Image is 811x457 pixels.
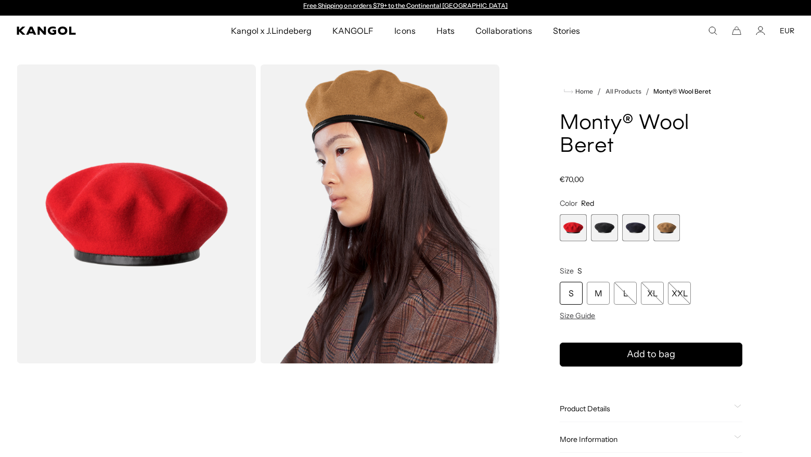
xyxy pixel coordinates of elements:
a: Icons [384,16,426,46]
div: 1 of 4 [560,214,587,241]
a: All Products [606,88,641,95]
div: 4 of 4 [653,214,680,241]
nav: breadcrumbs [560,85,742,98]
a: Kangol [17,27,152,35]
span: Icons [394,16,415,46]
button: Add to bag [560,343,742,367]
div: L [614,282,637,305]
span: S [577,266,582,276]
span: More Information [560,435,730,444]
label: Black [591,214,618,241]
span: €70,00 [560,175,584,184]
li: / [593,85,601,98]
span: KANGOLF [332,16,374,46]
h1: Monty® Wool Beret [560,112,742,158]
span: Size [560,266,574,276]
button: EUR [780,26,794,35]
span: Product Details [560,404,730,413]
div: XL [641,282,664,305]
span: Add to bag [627,347,675,361]
span: Collaborations [475,16,532,46]
slideshow-component: Announcement bar [299,2,513,10]
div: Announcement [299,2,513,10]
label: Red [560,214,587,241]
div: 2 of 4 [591,214,618,241]
div: M [587,282,610,305]
label: Dark Blue [622,214,649,241]
a: Collaborations [465,16,543,46]
label: Wood [653,214,680,241]
a: Home [564,87,593,96]
summary: Search here [708,26,717,35]
a: Free Shipping on orders $79+ to the Continental [GEOGRAPHIC_DATA] [303,2,508,9]
a: Account [756,26,765,35]
div: S [560,282,583,305]
a: Monty® Wool Beret [653,88,711,95]
a: Stories [543,16,590,46]
a: Hats [426,16,465,46]
div: 1 of 2 [299,2,513,10]
span: Kangol x J.Lindeberg [231,16,312,46]
img: color-red [17,64,256,363]
li: / [641,85,649,98]
span: Red [581,199,594,208]
img: wood [260,64,499,363]
span: Stories [553,16,580,46]
a: Kangol x J.Lindeberg [221,16,323,46]
button: Cart [732,26,741,35]
span: Size Guide [560,311,595,320]
div: XXL [668,282,691,305]
span: Color [560,199,577,208]
span: Hats [436,16,455,46]
a: KANGOLF [322,16,384,46]
span: Home [573,88,593,95]
div: 3 of 4 [622,214,649,241]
